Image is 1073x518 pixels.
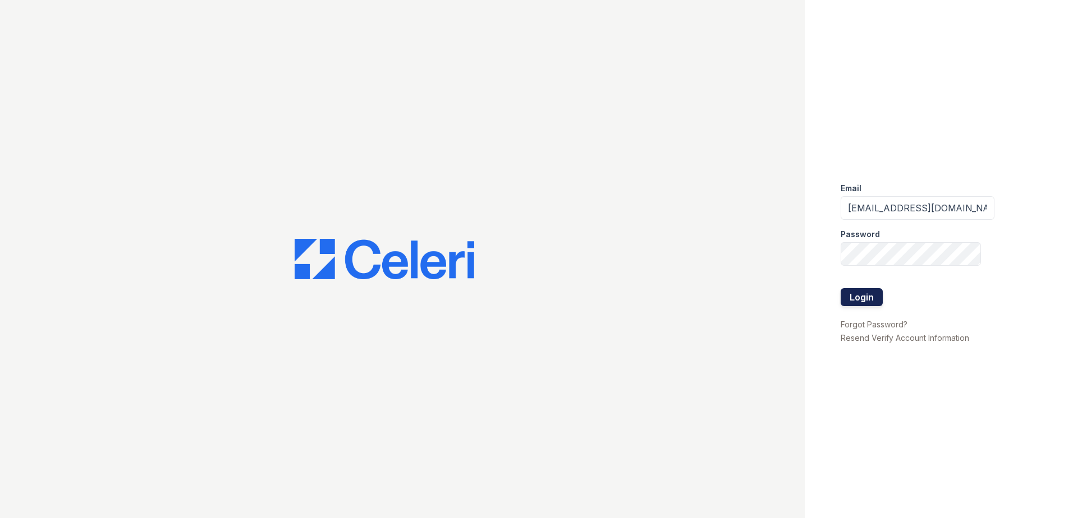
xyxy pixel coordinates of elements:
[841,288,883,306] button: Login
[841,333,969,343] a: Resend Verify Account Information
[841,229,880,240] label: Password
[295,239,474,279] img: CE_Logo_Blue-a8612792a0a2168367f1c8372b55b34899dd931a85d93a1a3d3e32e68fde9ad4.png
[841,320,907,329] a: Forgot Password?
[841,183,861,194] label: Email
